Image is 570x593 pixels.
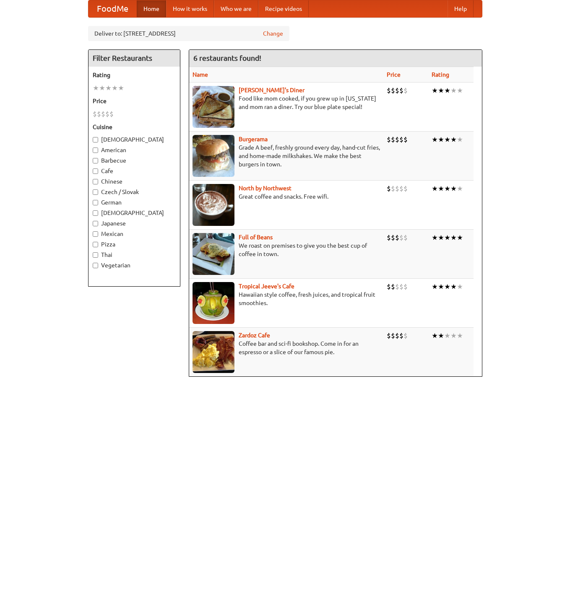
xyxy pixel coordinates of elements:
[239,185,292,192] b: North by Northwest
[93,156,176,165] label: Barbecue
[457,331,463,340] li: ★
[239,283,294,290] a: Tropical Jeeve's Cafe
[444,135,450,144] li: ★
[399,135,403,144] li: $
[258,0,309,17] a: Recipe videos
[432,71,449,78] a: Rating
[193,184,234,226] img: north.jpg
[444,233,450,242] li: ★
[93,168,98,174] input: Cafe
[105,109,109,119] li: $
[88,0,137,17] a: FoodMe
[387,71,401,78] a: Price
[395,135,399,144] li: $
[457,135,463,144] li: ★
[193,331,234,373] img: zardoz.jpg
[457,184,463,193] li: ★
[105,83,112,93] li: ★
[395,233,399,242] li: $
[118,83,124,93] li: ★
[438,86,444,95] li: ★
[387,331,391,340] li: $
[403,184,408,193] li: $
[403,135,408,144] li: $
[93,252,98,258] input: Thai
[93,200,98,205] input: German
[93,83,99,93] li: ★
[387,135,391,144] li: $
[387,184,391,193] li: $
[457,86,463,95] li: ★
[450,184,457,193] li: ★
[93,148,98,153] input: American
[391,331,395,340] li: $
[450,331,457,340] li: ★
[93,179,98,184] input: Chinese
[193,192,380,201] p: Great coffee and snacks. Free wifi.
[93,221,98,226] input: Japanese
[93,242,98,247] input: Pizza
[432,184,438,193] li: ★
[239,136,268,142] a: Burgerama
[93,230,176,238] label: Mexican
[239,332,270,339] b: Zardoz Cafe
[193,94,380,111] p: Food like mom cooked, if you grew up in [US_STATE] and mom ran a diner. Try our blue plate special!
[193,86,234,128] img: sallys.jpg
[93,158,98,163] input: Barbecue
[193,282,234,324] img: jeeves.jpg
[99,83,105,93] li: ★
[193,54,261,62] ng-pluralize: 6 restaurants found!
[395,282,399,291] li: $
[391,86,395,95] li: $
[93,188,176,196] label: Czech / Slovak
[93,263,98,268] input: Vegetarian
[88,50,180,67] h4: Filter Restaurants
[93,231,98,237] input: Mexican
[403,282,408,291] li: $
[214,0,258,17] a: Who we are
[93,219,176,228] label: Japanese
[450,282,457,291] li: ★
[403,86,408,95] li: $
[450,86,457,95] li: ★
[399,282,403,291] li: $
[93,209,176,217] label: [DEMOGRAPHIC_DATA]
[399,184,403,193] li: $
[193,339,380,356] p: Coffee bar and sci-fi bookshop. Come in for an espresso or a slice of our famous pie.
[444,86,450,95] li: ★
[93,210,98,216] input: [DEMOGRAPHIC_DATA]
[444,282,450,291] li: ★
[101,109,105,119] li: $
[88,26,289,41] div: Deliver to: [STREET_ADDRESS]
[399,86,403,95] li: $
[432,233,438,242] li: ★
[432,282,438,291] li: ★
[93,137,98,142] input: [DEMOGRAPHIC_DATA]
[193,241,380,258] p: We roast on premises to give you the best cup of coffee in town.
[193,233,234,275] img: beans.jpg
[93,97,176,105] h5: Price
[391,135,395,144] li: $
[112,83,118,93] li: ★
[438,233,444,242] li: ★
[450,135,457,144] li: ★
[239,234,273,241] a: Full of Beans
[166,0,214,17] a: How it works
[93,251,176,259] label: Thai
[432,331,438,340] li: ★
[93,177,176,186] label: Chinese
[457,282,463,291] li: ★
[391,233,395,242] li: $
[93,135,176,144] label: [DEMOGRAPHIC_DATA]
[93,189,98,195] input: Czech / Slovak
[399,331,403,340] li: $
[93,240,176,249] label: Pizza
[457,233,463,242] li: ★
[403,331,408,340] li: $
[93,146,176,154] label: American
[93,71,176,79] h5: Rating
[239,87,305,93] a: [PERSON_NAME]'s Diner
